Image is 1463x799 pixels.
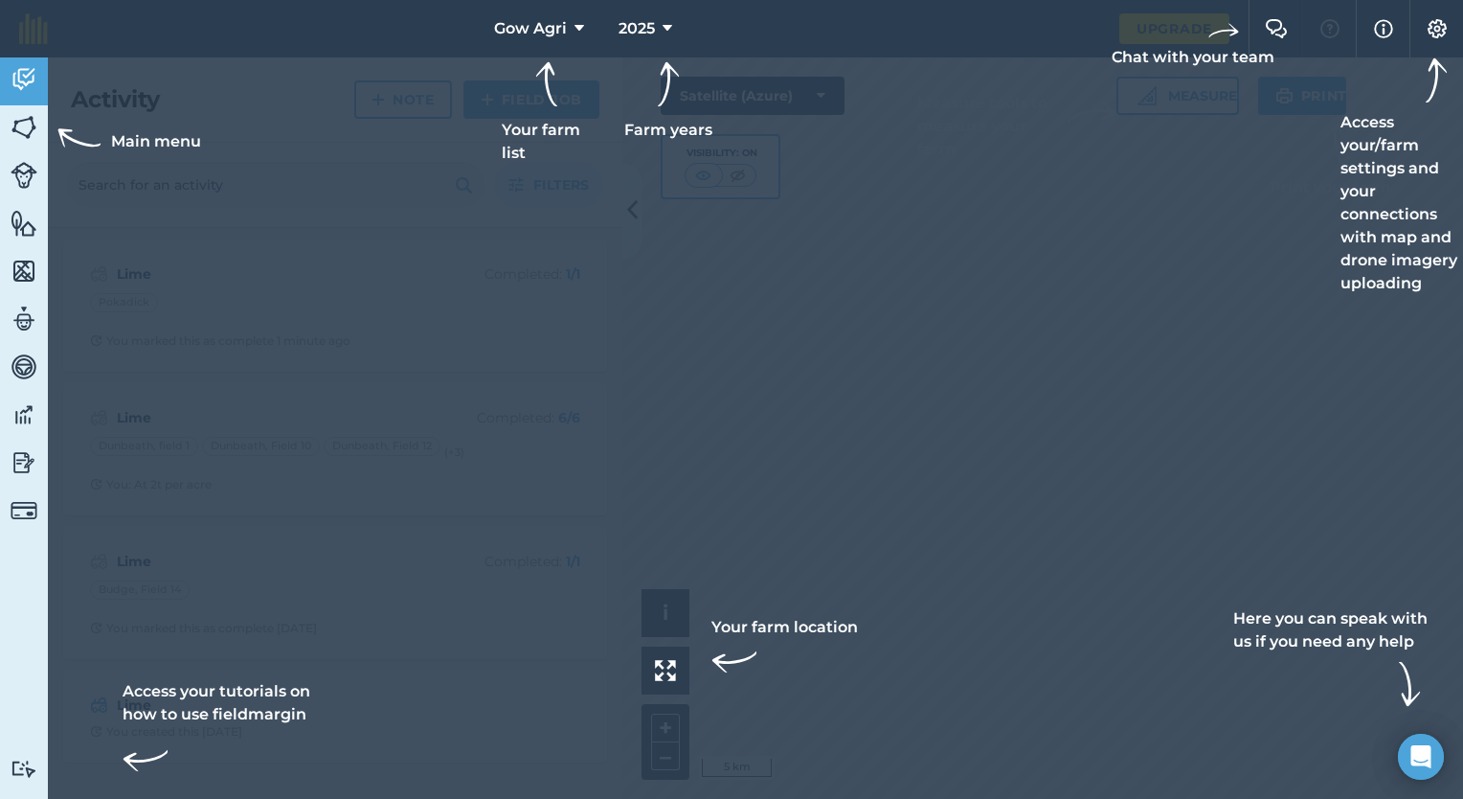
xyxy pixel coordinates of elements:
[1398,734,1444,780] div: Open Intercom Messenger
[11,497,37,524] img: svg+xml;base64,PD94bWwgdmVyc2lvbj0iMS4wIiBlbmNvZGluZz0idXRmLTgiPz4KPCEtLSBHZW5lcmF0b3I6IEFkb2JlIE...
[619,17,655,40] span: 2025
[1340,57,1463,295] div: Access your/farm settings and your connections with map and drone imagery uploading
[1265,19,1288,38] img: Two speech bubbles overlapping with the left bubble in the forefront
[494,17,567,40] span: Gow Agri
[11,209,37,238] img: svg+xml;base64,PHN2ZyB4bWxucz0iaHR0cDovL3d3dy53My5vcmcvMjAwMC9zdmciIHdpZHRoPSI1NiIgaGVpZ2h0PSI2MC...
[1426,19,1449,38] img: A cog icon
[502,61,592,165] div: Your farm list
[711,616,858,685] div: Your farm location
[11,257,37,285] img: svg+xml;base64,PHN2ZyB4bWxucz0iaHR0cDovL3d3dy53My5vcmcvMjAwMC9zdmciIHdpZHRoPSI1NiIgaGVpZ2h0PSI2MC...
[615,61,722,142] div: Farm years
[11,760,37,778] img: svg+xml;base64,PD94bWwgdmVyc2lvbj0iMS4wIiBlbmNvZGluZz0idXRmLTgiPz4KPCEtLSBHZW5lcmF0b3I6IEFkb2JlIE...
[11,162,37,189] img: svg+xml;base64,PD94bWwgdmVyc2lvbj0iMS4wIiBlbmNvZGluZz0idXRmLTgiPz4KPCEtLSBHZW5lcmF0b3I6IEFkb2JlIE...
[11,400,37,429] img: svg+xml;base64,PD94bWwgdmVyc2lvbj0iMS4wIiBlbmNvZGluZz0idXRmLTgiPz4KPCEtLSBHZW5lcmF0b3I6IEFkb2JlIE...
[641,647,689,695] button: Your farm location
[1112,15,1274,69] div: Chat with your team
[54,119,201,165] div: Main menu
[11,65,37,94] img: svg+xml;base64,PD94bWwgdmVyc2lvbj0iMS4wIiBlbmNvZGluZz0idXRmLTgiPz4KPCEtLSBHZW5lcmF0b3I6IEFkb2JlIE...
[11,305,37,333] img: svg+xml;base64,PD94bWwgdmVyc2lvbj0iMS4wIiBlbmNvZGluZz0idXRmLTgiPz4KPCEtLSBHZW5lcmF0b3I6IEFkb2JlIE...
[11,353,37,381] img: svg+xml;base64,PD94bWwgdmVyc2lvbj0iMS4wIiBlbmNvZGluZz0idXRmLTgiPz4KPCEtLSBHZW5lcmF0b3I6IEFkb2JlIE...
[11,448,37,477] img: svg+xml;base64,PD94bWwgdmVyc2lvbj0iMS4wIiBlbmNvZGluZz0idXRmLTgiPz4KPCEtLSBHZW5lcmF0b3I6IEFkb2JlIE...
[11,113,37,142] img: svg+xml;base64,PHN2ZyB4bWxucz0iaHR0cDovL3d3dy53My5vcmcvMjAwMC9zdmciIHdpZHRoPSI1NiIgaGVpZ2h0PSI2MC...
[1233,607,1432,707] div: Here you can speak with us if you need any help
[123,680,322,784] div: Access your tutorials on how to use fieldmargin
[655,660,676,681] img: Four arrows, one pointing top left, one top right, one bottom right and the last bottom left
[1374,17,1393,40] img: svg+xml;base64,PHN2ZyB4bWxucz0iaHR0cDovL3d3dy53My5vcmcvMjAwMC9zdmciIHdpZHRoPSIxNyIgaGVpZ2h0PSIxNy...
